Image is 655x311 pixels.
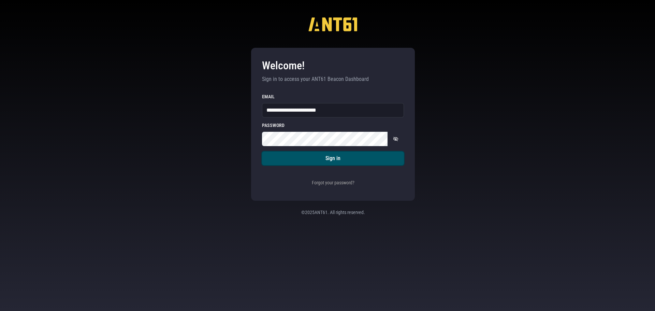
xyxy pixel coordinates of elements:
[262,59,404,72] h3: Welcome!
[262,94,404,99] label: Email
[259,209,407,216] p: © 2025 ANT61. All rights reserved.
[262,75,404,83] p: Sign in to access your ANT61 Beacon Dashboard
[262,152,404,165] button: Sign in
[262,123,404,128] label: Password
[310,176,356,190] button: Forgot your password?
[388,132,404,146] button: Show password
